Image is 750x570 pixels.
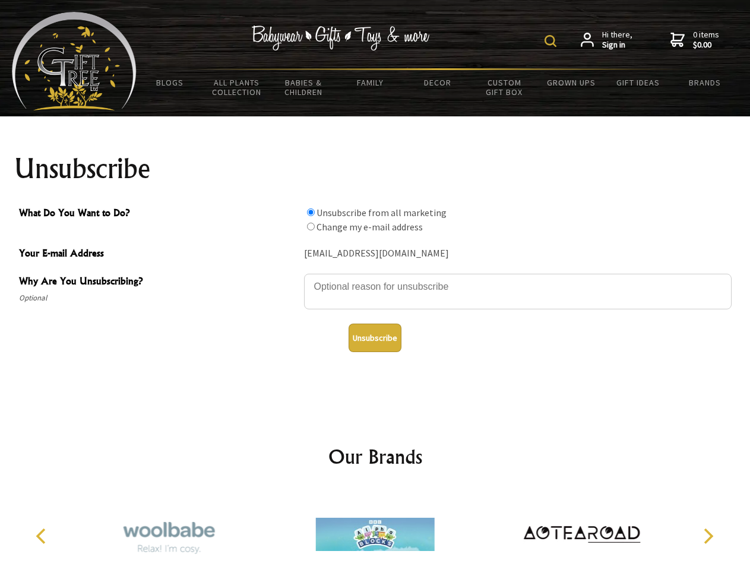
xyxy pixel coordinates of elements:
input: What Do You Want to Do? [307,208,315,216]
span: What Do You Want to Do? [19,205,298,223]
button: Previous [30,523,56,549]
label: Change my e-mail address [317,221,423,233]
strong: $0.00 [693,40,719,50]
span: Your E-mail Address [19,246,298,263]
a: Gift Ideas [605,70,672,95]
a: All Plants Collection [204,70,271,104]
a: 0 items$0.00 [670,30,719,50]
span: Why Are You Unsubscribing? [19,274,298,291]
input: What Do You Want to Do? [307,223,315,230]
label: Unsubscribe from all marketing [317,207,447,218]
div: [EMAIL_ADDRESS][DOMAIN_NAME] [304,245,732,263]
button: Unsubscribe [349,324,401,352]
a: BLOGS [137,70,204,95]
h1: Unsubscribe [14,154,736,183]
img: product search [545,35,556,47]
a: Decor [404,70,471,95]
a: Custom Gift Box [471,70,538,104]
a: Babies & Children [270,70,337,104]
strong: Sign in [602,40,632,50]
a: Grown Ups [537,70,605,95]
textarea: Why Are You Unsubscribing? [304,274,732,309]
h2: Our Brands [24,442,727,471]
span: Optional [19,291,298,305]
img: Babyware - Gifts - Toys and more... [12,12,137,110]
img: Babywear - Gifts - Toys & more [252,26,430,50]
span: 0 items [693,29,719,50]
a: Family [337,70,404,95]
button: Next [695,523,721,549]
span: Hi there, [602,30,632,50]
a: Hi there,Sign in [581,30,632,50]
a: Brands [672,70,739,95]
